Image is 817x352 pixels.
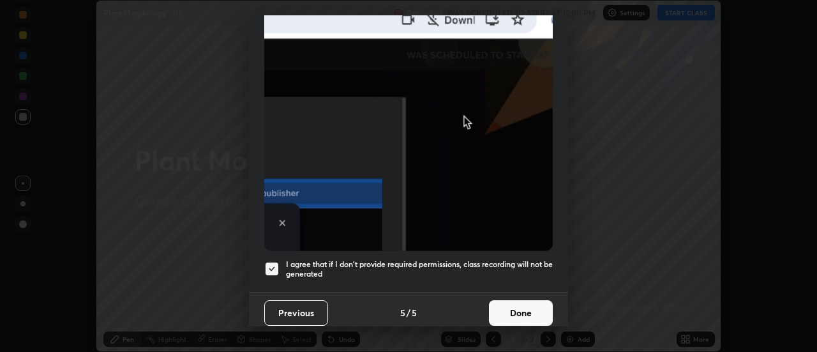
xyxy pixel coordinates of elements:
[412,306,417,319] h4: 5
[286,259,553,279] h5: I agree that if I don't provide required permissions, class recording will not be generated
[489,300,553,326] button: Done
[400,306,405,319] h4: 5
[407,306,410,319] h4: /
[264,300,328,326] button: Previous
